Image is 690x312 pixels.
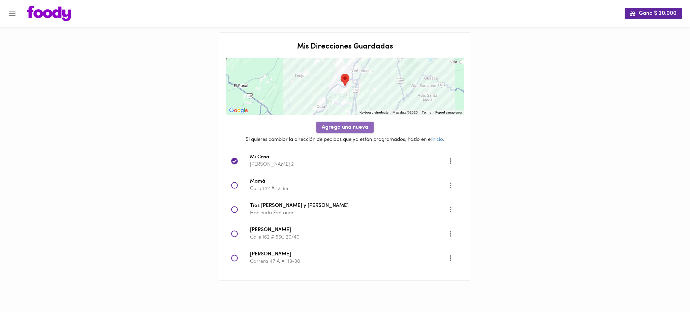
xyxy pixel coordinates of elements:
[250,161,448,168] p: [PERSON_NAME] 2
[442,225,459,242] button: More
[27,6,71,21] img: logo.png
[226,43,464,51] h2: Mis Direcciones Guardadas
[393,111,418,114] span: Map data ©2025
[250,234,448,241] p: Calle 162 # 55C 20/40
[442,177,459,193] button: More
[651,273,683,305] iframe: Messagebird Livechat Widget
[250,154,448,161] span: Mi Casa
[435,111,462,114] a: Report a map error
[316,122,374,133] button: Agrega una nueva
[250,251,448,258] span: [PERSON_NAME]
[250,178,448,186] span: Mamá
[4,5,21,22] button: Menu
[226,136,464,143] p: Si quieres cambiar la dirección de pedidos que ya están programados, házlo en el .
[250,226,448,234] span: [PERSON_NAME]
[422,111,431,114] a: Terms
[630,10,677,17] span: Gana $ 20.000
[250,210,448,217] p: Hacienda Fontanar
[442,250,459,266] button: More
[432,137,443,142] a: inicio
[625,8,682,19] button: Gana $ 20.000
[227,106,250,115] a: Open this area in Google Maps (opens a new window)
[227,106,250,115] img: Google
[250,258,448,265] p: Carrera 47 A # 113-30
[322,124,368,131] span: Agrega una nueva
[341,74,349,86] div: Tu dirección
[442,153,459,169] button: Opciones
[442,201,459,218] button: More
[250,185,448,192] p: Calle 142 # 12-66
[359,110,388,115] button: Keyboard shortcuts
[250,202,448,210] span: Tíos [PERSON_NAME] y [PERSON_NAME]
